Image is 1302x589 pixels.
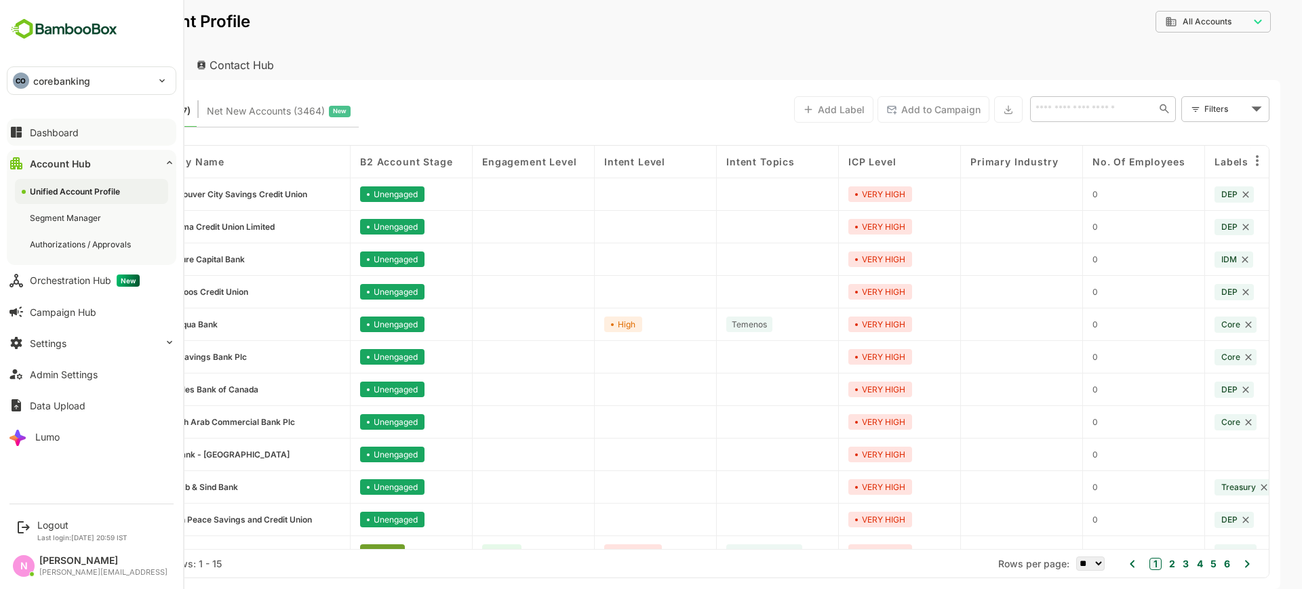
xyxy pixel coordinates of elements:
span: North Peace Savings and Credit Union [116,514,264,525]
div: Unengaged [313,219,377,235]
div: Dashboard [30,127,79,138]
div: Unengaged [313,284,377,300]
span: Punjab & Sind Bank [116,482,191,492]
div: Treasury [1167,479,1225,495]
button: Dashboard [7,119,176,146]
button: Add Label [747,96,826,123]
div: High [557,317,595,332]
span: Intent Topics [679,156,747,167]
div: CO [13,73,29,89]
span: B2 Account Stage [313,156,405,167]
div: VERY HIGH [801,544,865,560]
div: Segment Manager [30,212,104,224]
span: Treasury [1174,482,1208,492]
button: Campaign Hub [7,298,176,325]
button: Admin Settings [7,361,176,388]
button: 5 [1160,556,1169,571]
div: Filters [1156,95,1222,123]
div: VERY HIGH [801,349,865,365]
div: Unified Account Profile [30,186,123,197]
span: Peoples Bank of Canada [116,384,211,394]
button: 4 [1146,556,1156,571]
span: OneSavings Bank Plc [116,352,199,362]
div: Orchestration Hub [30,275,140,287]
button: Account Hub [7,150,176,177]
span: Engagement Level [435,156,529,167]
span: Axos Bank [116,547,158,557]
div: COcorebanking [7,67,176,94]
span: Target Accounts (617) [41,102,143,120]
span: 0 [1045,287,1050,297]
div: Unengaged [313,186,377,202]
div: VERY HIGH [801,382,865,397]
span: All Accounts [1135,17,1184,26]
div: VERY HIGH [801,251,865,267]
span: DEP [1174,287,1190,297]
span: DEP [1174,514,1190,525]
div: Campaign Hub [30,306,96,318]
span: 0 [1045,482,1050,492]
span: Labels [1167,156,1201,167]
span: 0 [1045,384,1050,394]
span: 0 [1045,319,1050,329]
div: Filters [1157,102,1200,116]
span: Core [1174,352,1193,362]
span: Company name [96,156,177,167]
div: + 2 [760,544,781,560]
span: Venture Capital Bank [116,254,197,264]
span: 0 [1045,449,1050,460]
div: DEP [1167,512,1206,528]
span: DEP [1174,222,1190,232]
span: No. of Employees [1045,156,1137,167]
span: New [117,275,140,287]
span: Osoyoos Credit Union [116,287,201,297]
button: Orchestration HubNew [7,267,176,294]
div: Settings [30,338,66,349]
div: Data Upload [30,400,85,411]
button: Lumo [7,423,176,450]
div: IDM [1167,251,1206,268]
div: VERY HIGH [801,414,865,430]
span: Parama Credit Union Limited [116,222,227,232]
img: BambooboxFullLogoMark.5f36c76dfaba33ec1ec1367b70bb1252.svg [7,16,121,42]
div: Account Hub [30,158,91,169]
button: 6 [1173,556,1183,571]
span: Core [1174,547,1193,557]
button: Add to Campaign [830,96,942,123]
div: Aware [313,544,357,560]
span: IDM [1174,254,1189,264]
div: Core [1167,349,1209,365]
div: DEP [1167,284,1206,300]
span: ICP Level [801,156,849,167]
button: 1 [1102,558,1114,570]
div: Admin Settings [30,369,98,380]
span: Rows per page: [951,558,1022,569]
div: VERY HIGH [801,219,865,235]
span: DEP [1174,384,1190,394]
span: 0 [1045,254,1050,264]
div: Core [1167,414,1209,430]
span: 0 [1045,417,1050,427]
div: Unengaged [313,479,377,495]
span: Vancouver City Savings Credit Union [116,189,260,199]
div: VERY HIGH [801,317,865,332]
div: Very High [557,544,614,560]
span: Temenos [684,319,719,329]
div: Unengaged [313,447,377,462]
div: Unengaged [313,414,377,430]
span: Intent Level [557,156,618,167]
div: VERY HIGH [801,447,865,462]
div: All Accounts [1108,9,1223,35]
div: Core [1167,317,1209,333]
span: Umpqua Bank [116,319,170,329]
div: Unengaged [313,512,377,527]
p: Last login: [DATE] 20:59 IST [37,533,127,542]
div: [PERSON_NAME][EMAIL_ADDRESS] [39,568,167,577]
span: 0 [1045,222,1050,232]
p: Unified Account Profile [22,14,203,30]
span: British Arab Commercial Bank Plc [116,417,248,427]
div: Newly surfaced ICP-fit accounts from Intent, Website, LinkedIn, and other engagement signals. [159,102,303,120]
span: DEP [1174,189,1190,199]
div: Unengaged [313,349,377,365]
div: DEP [1167,382,1206,398]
